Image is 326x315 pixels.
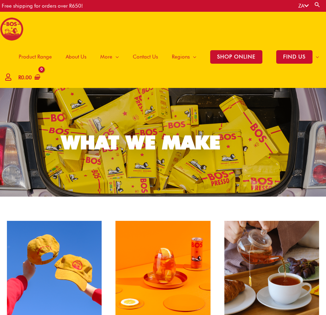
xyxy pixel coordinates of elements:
a: View Shopping Cart, empty [17,70,40,85]
a: More [93,46,126,67]
a: Contact Us [126,46,165,67]
span: Regions [172,46,190,67]
span: More [100,46,112,67]
span: FIND US [276,50,313,64]
a: Search button [314,1,321,8]
span: SHOP ONLINE [210,50,262,64]
nav: Site Navigation [7,46,326,67]
div: WHAT WE MAKE [61,133,220,152]
span: About Us [66,46,86,67]
a: About Us [59,46,93,67]
a: Regions [165,46,203,67]
span: Contact Us [133,46,158,67]
bdi: 0.00 [18,74,32,81]
a: SHOP ONLINE [203,46,269,67]
span: R [18,74,21,81]
span: Product Range [19,46,52,67]
a: Product Range [12,46,59,67]
a: ZA [298,3,309,9]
